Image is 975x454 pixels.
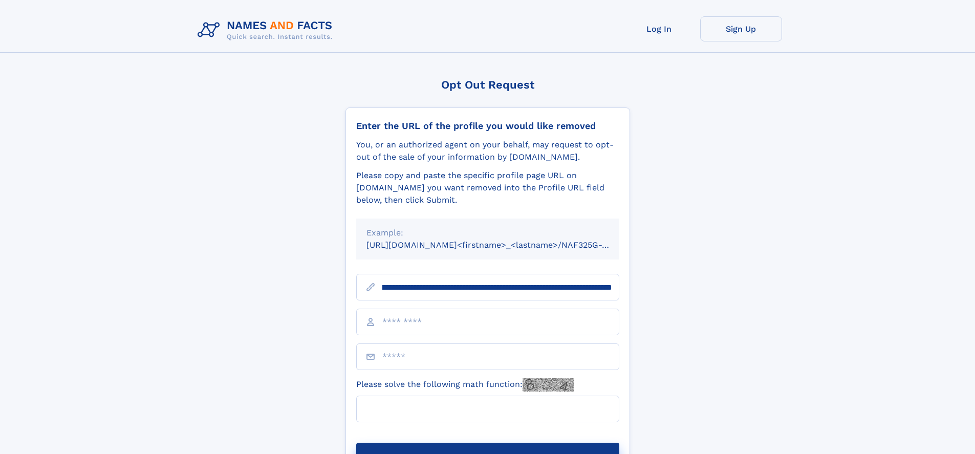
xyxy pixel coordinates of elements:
[356,120,619,132] div: Enter the URL of the profile you would like removed
[366,227,609,239] div: Example:
[618,16,700,41] a: Log In
[700,16,782,41] a: Sign Up
[193,16,341,44] img: Logo Names and Facts
[356,378,574,392] label: Please solve the following math function:
[366,240,639,250] small: [URL][DOMAIN_NAME]<firstname>_<lastname>/NAF325G-xxxxxxxx
[356,139,619,163] div: You, or an authorized agent on your behalf, may request to opt-out of the sale of your informatio...
[345,78,630,91] div: Opt Out Request
[356,169,619,206] div: Please copy and paste the specific profile page URL on [DOMAIN_NAME] you want removed into the Pr...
